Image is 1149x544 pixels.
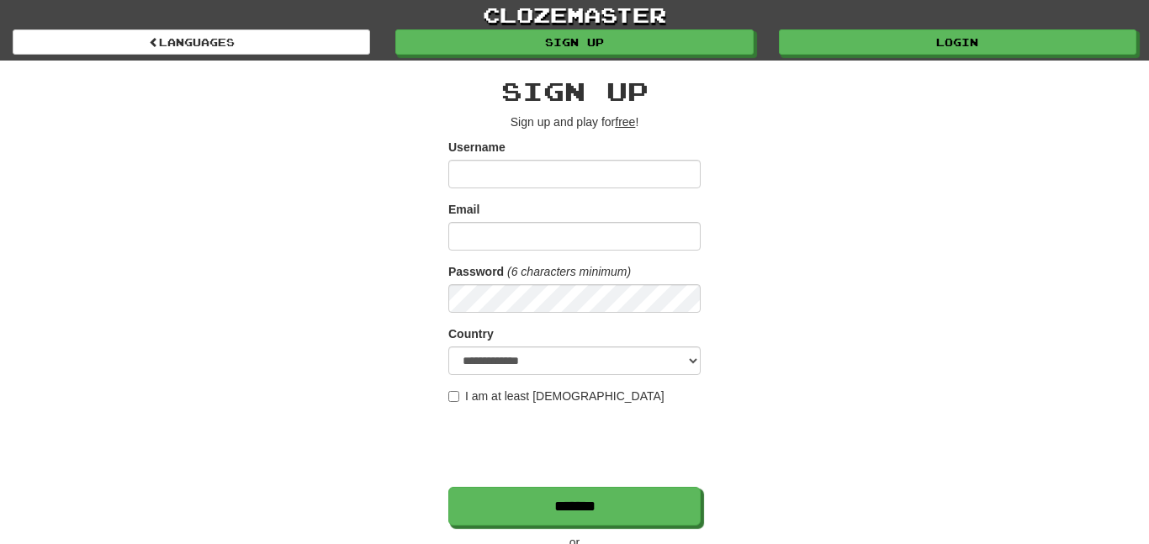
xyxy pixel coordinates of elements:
[448,114,701,130] p: Sign up and play for !
[507,265,631,278] em: (6 characters minimum)
[448,201,479,218] label: Email
[448,388,665,404] label: I am at least [DEMOGRAPHIC_DATA]
[448,391,459,402] input: I am at least [DEMOGRAPHIC_DATA]
[448,413,704,478] iframe: reCAPTCHA
[448,77,701,105] h2: Sign up
[615,115,635,129] u: free
[395,29,753,55] a: Sign up
[448,139,506,156] label: Username
[779,29,1136,55] a: Login
[13,29,370,55] a: Languages
[448,325,494,342] label: Country
[448,263,504,280] label: Password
